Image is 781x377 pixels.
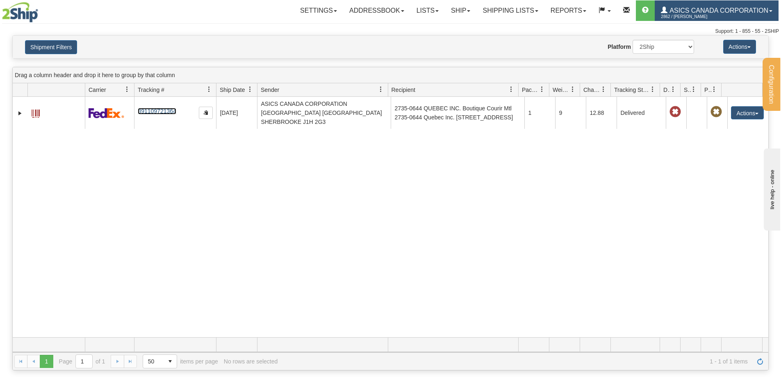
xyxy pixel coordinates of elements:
[120,82,134,96] a: Carrier filter column settings
[763,58,780,111] button: Configuration
[504,82,518,96] a: Recipient filter column settings
[669,106,681,118] span: Late
[553,86,570,94] span: Weight
[614,86,650,94] span: Tracking Status
[597,82,610,96] a: Charge filter column settings
[283,358,748,365] span: 1 - 1 of 1 items
[2,2,38,23] img: logo2862.jpg
[243,82,257,96] a: Ship Date filter column settings
[586,97,617,129] td: 12.88
[655,0,779,21] a: ASICS CANADA CORPORATION 2862 / [PERSON_NAME]
[392,86,415,94] span: Recipient
[646,82,660,96] a: Tracking Status filter column settings
[391,97,524,129] td: 2735-0644 QUEBEC INC. Boutique Courir Mtl 2735-0644 Quebec Inc. [STREET_ADDRESS]
[16,109,24,117] a: Expand
[583,86,601,94] span: Charge
[216,97,257,129] td: [DATE]
[476,0,544,21] a: Shipping lists
[199,107,213,119] button: Copy to clipboard
[138,86,164,94] span: Tracking #
[164,355,177,368] span: select
[762,146,780,230] iframe: chat widget
[704,86,711,94] span: Pickup Status
[666,82,680,96] a: Delivery Status filter column settings
[661,13,722,21] span: 2862 / [PERSON_NAME]
[25,40,77,54] button: Shipment Filters
[687,82,701,96] a: Shipment Issues filter column settings
[617,97,666,129] td: Delivered
[143,354,177,368] span: Page sizes drop down
[522,86,539,94] span: Packages
[76,355,92,368] input: Page 1
[138,108,176,114] a: 391109721364
[202,82,216,96] a: Tracking # filter column settings
[294,0,343,21] a: Settings
[608,43,631,51] label: Platform
[143,354,218,368] span: items per page
[684,86,691,94] span: Shipment Issues
[524,97,555,129] td: 1
[224,358,278,365] div: No rows are selected
[32,106,40,119] a: Label
[257,97,391,129] td: ASICS CANADA CORPORATION [GEOGRAPHIC_DATA] [GEOGRAPHIC_DATA] SHERBROOKE J1H 2G3
[535,82,549,96] a: Packages filter column settings
[723,40,756,54] button: Actions
[2,28,779,35] div: Support: 1 - 855 - 55 - 2SHIP
[544,0,592,21] a: Reports
[445,0,476,21] a: Ship
[40,355,53,368] span: Page 1
[261,86,279,94] span: Sender
[731,106,764,119] button: Actions
[374,82,388,96] a: Sender filter column settings
[89,108,124,118] img: 2 - FedEx Express®
[566,82,580,96] a: Weight filter column settings
[754,355,767,368] a: Refresh
[710,106,722,118] span: Pickup Not Assigned
[6,7,76,13] div: live help - online
[667,7,768,14] span: ASICS CANADA CORPORATION
[555,97,586,129] td: 9
[89,86,106,94] span: Carrier
[410,0,445,21] a: Lists
[148,357,159,366] span: 50
[663,86,670,94] span: Delivery Status
[707,82,721,96] a: Pickup Status filter column settings
[343,0,410,21] a: Addressbook
[59,354,105,368] span: Page of 1
[13,67,768,83] div: grid grouping header
[220,86,245,94] span: Ship Date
